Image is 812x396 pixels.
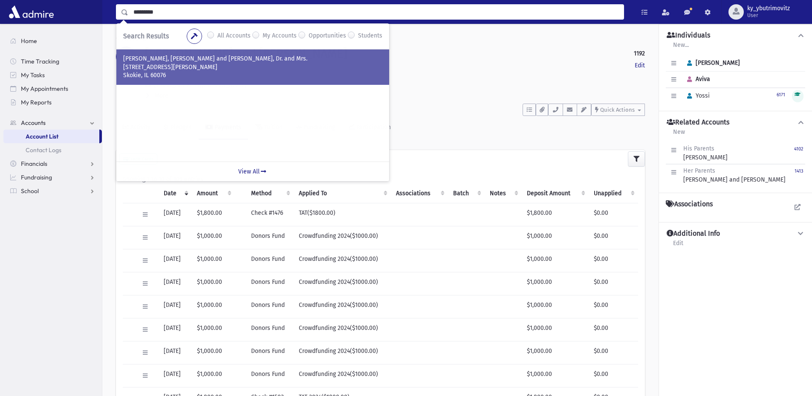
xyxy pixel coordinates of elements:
[309,31,346,41] label: Opportunities
[600,107,635,113] span: Quick Actions
[123,55,382,63] p: [PERSON_NAME], [PERSON_NAME] and [PERSON_NAME], Dr. and Mrs.
[634,49,645,58] strong: 1192
[123,32,169,40] span: Search Results
[683,59,740,66] span: [PERSON_NAME]
[128,4,624,20] input: Search
[522,203,589,226] td: $1,800.00
[777,92,785,98] small: 6171
[294,295,391,318] td: Crowdfunding 2024($1000.00)
[21,173,52,181] span: Fundraising
[21,187,39,195] span: School
[667,118,729,127] h4: Related Accounts
[683,75,710,83] span: Aviva
[159,341,192,364] td: [DATE]
[358,31,382,41] label: Students
[246,184,294,203] th: Method: activate to sort column ascending
[26,133,58,140] span: Account List
[666,118,805,127] button: Related Accounts
[522,272,589,295] td: $1,000.00
[522,184,589,203] th: Deposit Amount: activate to sort column ascending
[192,184,235,203] th: Amount: activate to sort column ascending
[3,34,102,48] a: Home
[3,184,102,198] a: School
[795,166,803,184] a: 1413
[3,95,102,109] a: My Reports
[589,341,638,364] td: $0.00
[666,229,805,238] button: Additional Info
[3,143,102,157] a: Contact Logs
[294,249,391,272] td: Crowdfunding 2024($1000.00)
[3,116,102,130] a: Accounts
[123,71,382,80] p: Skokie, IL 60076
[589,272,638,295] td: $0.00
[116,35,147,42] a: Accounts
[3,82,102,95] a: My Appointments
[294,203,391,226] td: TAT($1800.00)
[589,318,638,341] td: $0.00
[21,119,46,127] span: Accounts
[666,31,805,40] button: Individuals
[246,318,294,341] td: Donors Fund
[589,249,638,272] td: $0.00
[246,295,294,318] td: Donors Fund
[294,318,391,341] td: Crowdfunding 2024($1000.00)
[159,364,192,387] td: [DATE]
[246,364,294,387] td: Donors Fund
[246,226,294,249] td: Donors Fund
[683,92,710,99] span: Yossi
[159,249,192,272] td: [DATE]
[485,184,522,203] th: Notes: activate to sort column ascending
[3,171,102,184] a: Fundraising
[795,168,803,174] small: 1413
[683,144,728,162] div: [PERSON_NAME]
[391,184,448,203] th: Associations: activate to sort column ascending
[794,144,803,162] a: 4102
[673,40,689,55] a: New...
[667,229,720,238] h4: Additional Info
[21,58,59,65] span: Time Tracking
[116,116,157,140] a: Activity
[159,184,192,203] th: Date: activate to sort column ascending
[673,238,684,254] a: Edit
[159,295,192,318] td: [DATE]
[294,272,391,295] td: Crowdfunding 2024($1000.00)
[159,226,192,249] td: [DATE]
[589,184,638,203] th: Unapplied: activate to sort column ascending
[246,272,294,295] td: Donors Fund
[21,98,52,106] span: My Reports
[294,184,391,203] th: Applied To: activate to sort column ascending
[683,166,786,184] div: [PERSON_NAME] and [PERSON_NAME]
[747,12,790,19] span: User
[294,226,391,249] td: Crowdfunding 2024($1000.00)
[3,68,102,82] a: My Tasks
[683,167,715,174] span: Her Parents
[673,127,685,142] a: New
[448,184,485,203] th: Batch: activate to sort column ascending
[192,272,235,295] td: $1,000.00
[192,364,235,387] td: $1,000.00
[589,226,638,249] td: $0.00
[21,71,45,79] span: My Tasks
[21,37,37,45] span: Home
[7,3,56,20] img: AdmirePro
[116,162,389,181] a: View All
[777,91,785,98] a: 6171
[683,145,714,152] span: His Parents
[159,318,192,341] td: [DATE]
[294,341,391,364] td: Crowdfunding 2024($1000.00)
[116,34,147,46] nav: breadcrumb
[26,146,61,154] span: Contact Logs
[522,226,589,249] td: $1,000.00
[522,249,589,272] td: $1,000.00
[263,31,297,41] label: My Accounts
[21,160,47,168] span: Financials
[522,341,589,364] td: $1,000.00
[3,55,102,68] a: Time Tracking
[667,31,710,40] h4: Individuals
[522,295,589,318] td: $1,000.00
[747,5,790,12] span: ky_ybutrimovitz
[522,364,589,387] td: $1,000.00
[123,63,382,72] p: [STREET_ADDRESS][PERSON_NAME]
[589,295,638,318] td: $0.00
[246,249,294,272] td: Donors Fund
